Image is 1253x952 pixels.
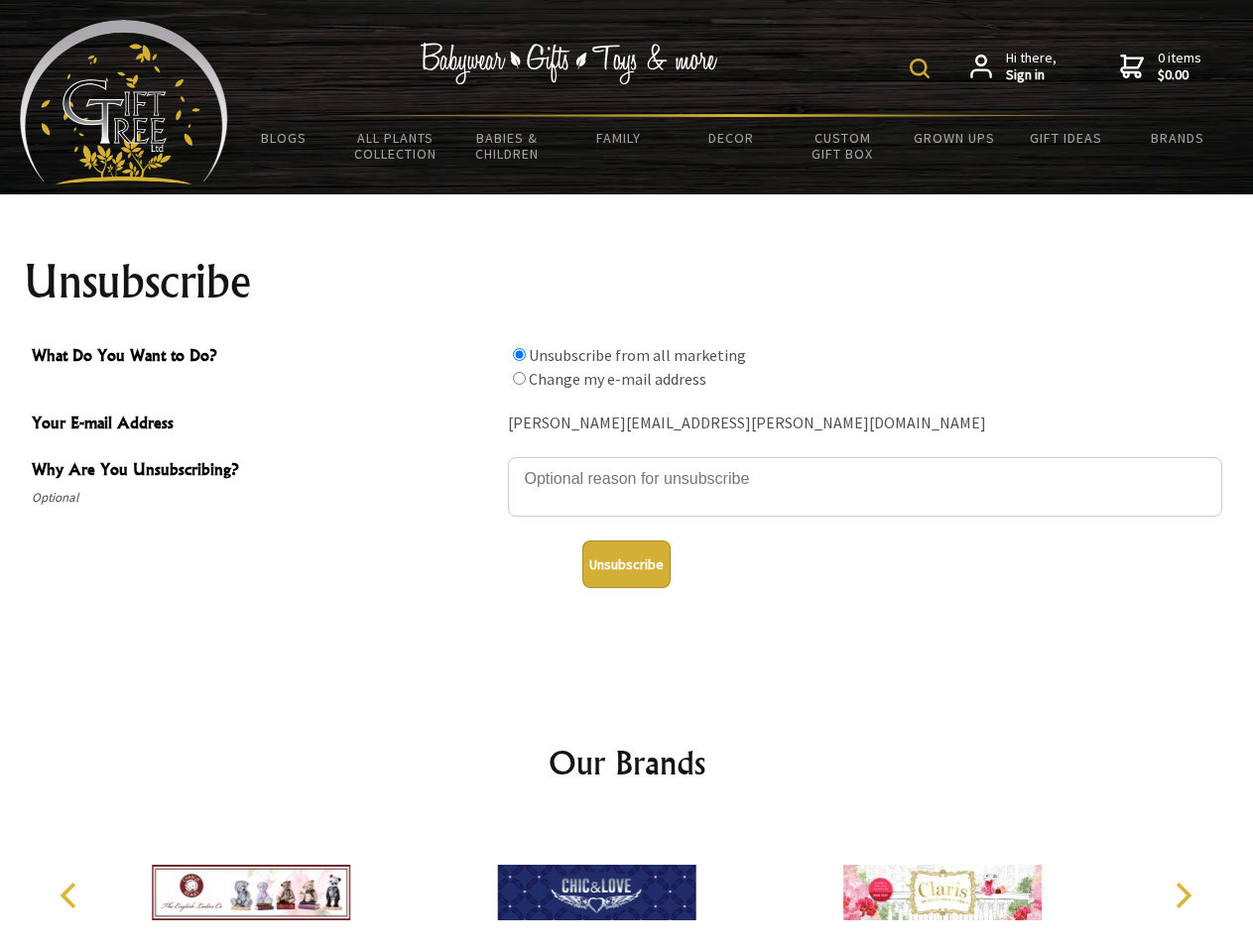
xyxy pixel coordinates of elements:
strong: $0.00 [1158,66,1201,84]
a: BLOGS [228,117,340,159]
a: Babies & Children [451,117,564,175]
a: Brands [1122,117,1234,159]
a: Gift Ideas [1010,117,1122,159]
h2: Our Brands [40,739,1214,786]
textarea: Why Are You Unsubscribing? [508,457,1222,517]
img: Babyware - Gifts - Toys and more... [20,20,228,184]
span: Optional [32,486,498,510]
input: What Do You Want to Do? [513,348,526,361]
a: Decor [675,117,787,159]
button: Next [1161,874,1204,917]
h1: Unsubscribe [24,258,1230,305]
a: Hi there,Sign in [970,50,1057,84]
a: 0 items$0.00 [1120,50,1201,84]
strong: Sign in [1006,66,1057,84]
a: Grown Ups [898,117,1010,159]
img: product search [910,59,930,78]
input: What Do You Want to Do? [513,372,526,385]
button: Previous [50,874,93,917]
button: Unsubscribe [582,540,671,588]
a: Custom Gift Box [787,117,899,175]
a: All Plants Collection [340,117,452,175]
span: Your E-mail Address [32,411,498,439]
span: Why Are You Unsubscribing? [32,457,498,486]
label: Change my e-mail address [529,369,706,389]
span: Hi there, [1006,50,1057,84]
a: Family [564,117,676,159]
img: Babywear - Gifts - Toys & more [421,43,718,84]
div: [PERSON_NAME][EMAIL_ADDRESS][PERSON_NAME][DOMAIN_NAME] [508,409,1222,439]
span: What Do You Want to Do? [32,343,498,372]
span: 0 items [1158,49,1201,84]
label: Unsubscribe from all marketing [529,345,746,365]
